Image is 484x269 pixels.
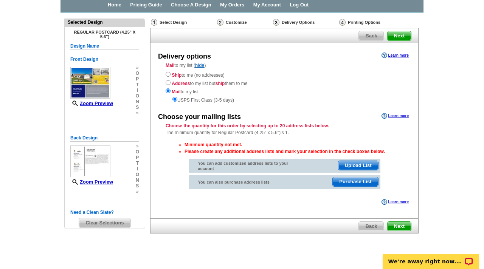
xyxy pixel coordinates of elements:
[189,175,298,187] div: You can also purchase address lists
[290,2,309,8] a: Log Out
[150,122,418,136] div: The minimum quantity for Regular Postcard (4.25" x 5.6")is 1.
[166,63,174,68] strong: Mail
[158,112,241,122] div: Choose your mailing lists
[378,245,484,269] iframe: LiveChat chat widget
[70,134,139,142] h5: Back Design
[108,2,121,8] a: Home
[382,113,409,119] a: Learn more
[136,183,139,189] span: s
[150,62,418,104] div: to my list ( )
[136,76,139,82] span: p
[70,145,110,177] img: small-thumb.jpg
[333,177,378,186] span: Purchase List
[136,71,139,76] span: o
[136,82,139,88] span: t
[166,70,403,104] div: to me (no addresses) to my list but them to me to my list
[216,81,225,86] strong: ship
[273,19,279,26] img: Delivery Options
[359,222,383,231] span: Back
[166,95,403,104] div: USPS First Class (3-5 days)
[136,172,139,178] span: o
[136,166,139,172] span: i
[136,110,139,116] span: »
[216,19,272,26] div: Customize
[253,2,281,8] a: My Account
[65,19,145,26] div: Selected Design
[189,159,298,173] div: You can add customized address lists to your account
[70,100,113,106] a: Zoom Preview
[136,88,139,93] span: i
[185,148,399,155] li: Please create any additional address lists and mark your selection in the check boxes below.
[338,161,378,170] span: Upload List
[388,31,411,40] span: Next
[172,89,180,94] strong: Mail
[151,19,157,26] img: Select Design
[136,99,139,105] span: n
[136,178,139,183] span: n
[171,2,211,8] a: Choose A Design
[79,218,130,227] span: Clear Selections
[70,209,139,216] h5: Need a Clean Slate?
[136,144,139,149] span: »
[185,141,399,148] li: Minimum quantity not met.
[339,19,346,26] img: Printing Options & Summary
[70,67,110,99] img: small-thumb.jpg
[172,81,190,86] strong: Address
[358,31,384,41] a: Back
[220,2,244,8] a: My Orders
[136,65,139,71] span: »
[136,161,139,166] span: t
[70,43,139,50] h5: Design Name
[70,30,139,39] h4: Regular Postcard (4.25" x 5.6")
[70,179,113,185] a: Zoom Preview
[272,19,338,28] div: Delivery Options
[358,221,384,231] a: Back
[166,123,329,128] strong: Choose the quantity for this order by selecting up to 20 address lists below.
[158,52,211,62] div: Delivery options
[136,105,139,110] span: s
[136,189,139,195] span: »
[217,19,223,26] img: Customize
[382,199,409,205] a: Learn more
[70,56,139,63] h5: Front Design
[388,222,411,231] span: Next
[195,62,205,68] a: hide
[150,19,216,28] div: Select Design
[136,93,139,99] span: o
[136,149,139,155] span: o
[359,31,383,40] span: Back
[130,2,162,8] a: Pricing Guide
[172,73,181,78] strong: Ship
[338,19,406,26] div: Printing Options
[136,155,139,161] span: p
[382,53,409,59] a: Learn more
